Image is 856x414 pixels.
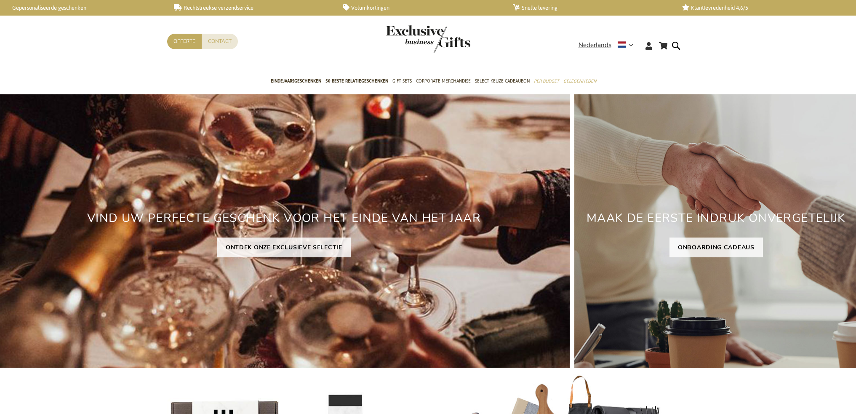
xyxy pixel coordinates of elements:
a: Eindejaarsgeschenken [271,71,321,92]
a: Gelegenheden [563,71,596,92]
span: Per Budget [534,77,559,85]
span: Eindejaarsgeschenken [271,77,321,85]
span: Gift Sets [392,77,412,85]
a: ONBOARDING CADEAUS [669,238,763,257]
a: Offerte [167,34,202,49]
span: Corporate Merchandise [416,77,471,85]
a: Snelle levering [513,4,669,11]
a: Rechtstreekse verzendservice [174,4,330,11]
span: Select Keuze Cadeaubon [475,77,530,85]
a: Gift Sets [392,71,412,92]
a: Select Keuze Cadeaubon [475,71,530,92]
a: ONTDEK ONZE EXCLUSIEVE SELECTIE [217,238,351,257]
a: Contact [202,34,238,49]
a: Volumkortingen [343,4,499,11]
span: 50 beste relatiegeschenken [325,77,388,85]
img: Exclusive Business gifts logo [386,25,470,53]
a: Klanttevredenheid 4,6/5 [682,4,838,11]
a: Gepersonaliseerde geschenken [4,4,160,11]
span: Nederlands [579,40,611,50]
a: Per Budget [534,71,559,92]
span: Gelegenheden [563,77,596,85]
a: store logo [386,25,428,53]
a: Corporate Merchandise [416,71,471,92]
a: 50 beste relatiegeschenken [325,71,388,92]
